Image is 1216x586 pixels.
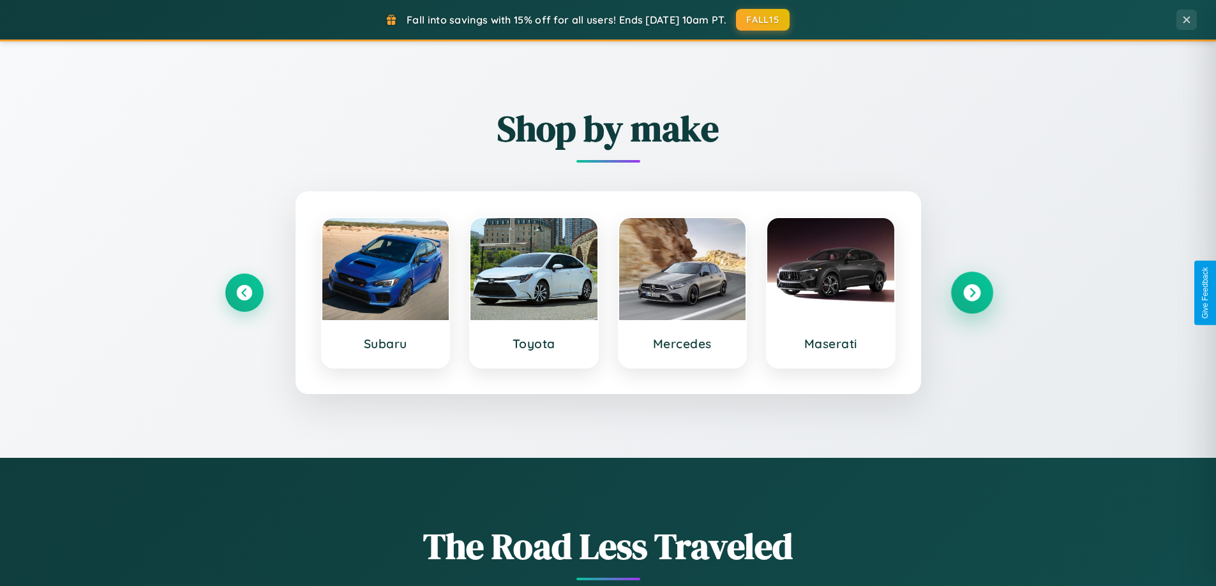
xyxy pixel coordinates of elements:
[335,336,437,351] h3: Subaru
[632,336,733,351] h3: Mercedes
[225,104,991,153] h2: Shop by make
[780,336,882,351] h3: Maserati
[483,336,585,351] h3: Toyota
[407,13,726,26] span: Fall into savings with 15% off for all users! Ends [DATE] 10am PT.
[736,9,790,31] button: FALL15
[225,522,991,571] h1: The Road Less Traveled
[1201,267,1210,319] div: Give Feedback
